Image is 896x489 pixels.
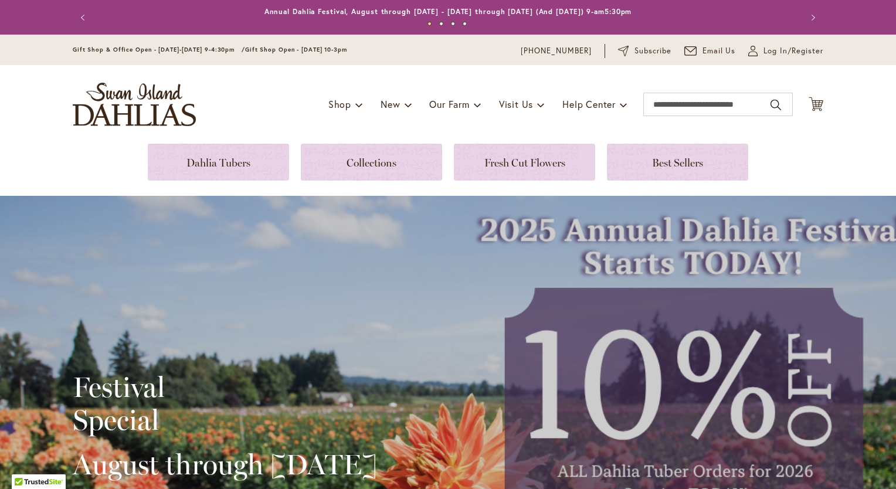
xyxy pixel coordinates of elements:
a: store logo [73,83,196,126]
button: Next [800,6,823,29]
span: Gift Shop & Office Open - [DATE]-[DATE] 9-4:30pm / [73,46,245,53]
a: [PHONE_NUMBER] [521,45,592,57]
a: Annual Dahlia Festival, August through [DATE] - [DATE] through [DATE] (And [DATE]) 9-am5:30pm [264,7,632,16]
a: Log In/Register [748,45,823,57]
a: Email Us [684,45,736,57]
button: 2 of 4 [439,22,443,26]
span: Visit Us [499,98,533,110]
span: Gift Shop Open - [DATE] 10-3pm [245,46,347,53]
a: Subscribe [618,45,671,57]
span: Help Center [562,98,616,110]
button: 1 of 4 [427,22,432,26]
span: Our Farm [429,98,469,110]
button: 3 of 4 [451,22,455,26]
button: 4 of 4 [463,22,467,26]
span: Shop [328,98,351,110]
h2: Festival Special [73,371,377,436]
h2: August through [DATE] [73,448,377,481]
span: Subscribe [634,45,671,57]
span: Log In/Register [763,45,823,57]
span: New [381,98,400,110]
button: Previous [73,6,96,29]
span: Email Us [702,45,736,57]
